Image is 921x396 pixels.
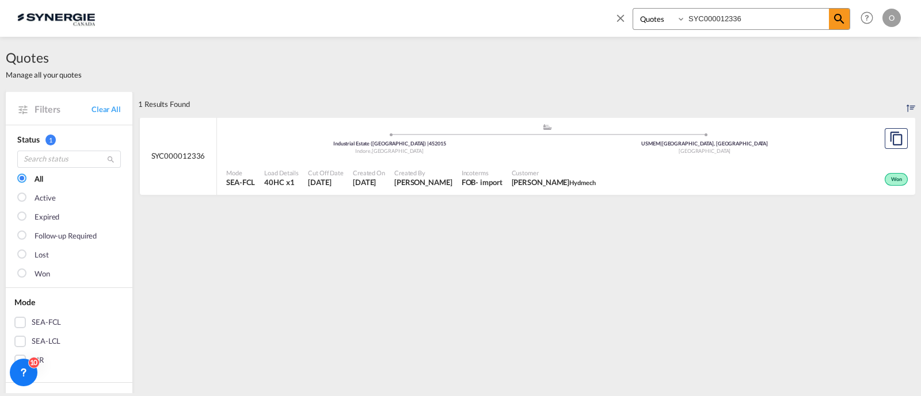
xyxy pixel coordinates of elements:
span: Hydmech [569,179,595,186]
md-icon: icon-close [614,11,627,24]
div: Won [35,268,50,280]
div: Sort by: Created On [907,91,915,117]
span: Jodee Grant Hydmech [512,177,596,187]
input: Enter Quotation Number [686,9,829,29]
div: SEA-FCL [32,317,61,328]
input: Search status [17,151,121,168]
div: All [35,174,43,185]
span: , [371,148,372,154]
div: Active [35,193,55,204]
span: [GEOGRAPHIC_DATA] [372,148,424,154]
span: | [427,140,429,147]
div: AIR [32,355,44,366]
span: Industrial Estate ([GEOGRAPHIC_DATA]) [333,140,429,147]
span: Quotes [6,48,82,67]
div: O [882,9,901,27]
md-icon: icon-magnify [832,12,846,26]
span: Incoterms [462,168,503,177]
span: Created By [394,168,452,177]
md-checkbox: SEA-FCL [14,317,124,328]
span: 12 Jun 2025 [353,177,385,187]
md-icon: icon-magnify [106,155,115,164]
span: Mode [226,168,255,177]
span: 40HC x 1 [264,177,299,187]
div: SYC000012336 assets/icons/custom/ship-fill.svgassets/icons/custom/roll-o-plane.svgOrigin IndiaDes... [140,117,915,195]
div: FOB [462,177,476,187]
span: SEA-FCL [226,177,255,187]
div: Expired [35,212,59,223]
span: 452015 [429,140,446,147]
span: | [660,140,662,147]
button: Copy Quote [885,128,908,149]
span: Manage all your quotes [6,70,82,80]
div: FOB import [462,177,503,187]
span: [GEOGRAPHIC_DATA] [679,148,730,154]
span: Won [891,176,905,184]
div: - import [475,177,502,187]
div: 1 Results Found [138,91,190,117]
div: Status 1 [17,134,121,145]
a: Clear All [92,104,121,114]
span: Load Details [264,168,299,177]
span: icon-magnify [829,9,850,29]
md-icon: assets/icons/custom/copyQuote.svg [889,132,903,145]
img: 1f56c880d42311ef80fc7dca854c8e59.png [17,5,95,31]
md-checkbox: SEA-LCL [14,336,124,347]
span: icon-close [614,8,633,36]
span: Mode [14,297,35,307]
span: 12 Jun 2025 [308,177,344,187]
span: Adriana Groposila [394,177,452,187]
span: Help [857,8,877,28]
div: Follow-up Required [35,230,97,242]
span: Status [17,134,39,144]
span: Customer [512,168,596,177]
div: SEA-LCL [32,336,60,347]
div: Won [885,173,908,186]
span: Filters [35,103,92,116]
md-checkbox: AIR [14,355,124,366]
span: USMEM [GEOGRAPHIC_DATA], [GEOGRAPHIC_DATA] [641,140,768,147]
div: Help [857,8,882,29]
div: Lost [35,249,49,261]
span: Indore [355,148,371,154]
span: 1 [45,134,56,145]
md-icon: assets/icons/custom/ship-fill.svg [541,124,554,130]
span: SYC000012336 [151,151,205,161]
span: Created On [353,168,385,177]
span: Cut Off Date [308,168,344,177]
